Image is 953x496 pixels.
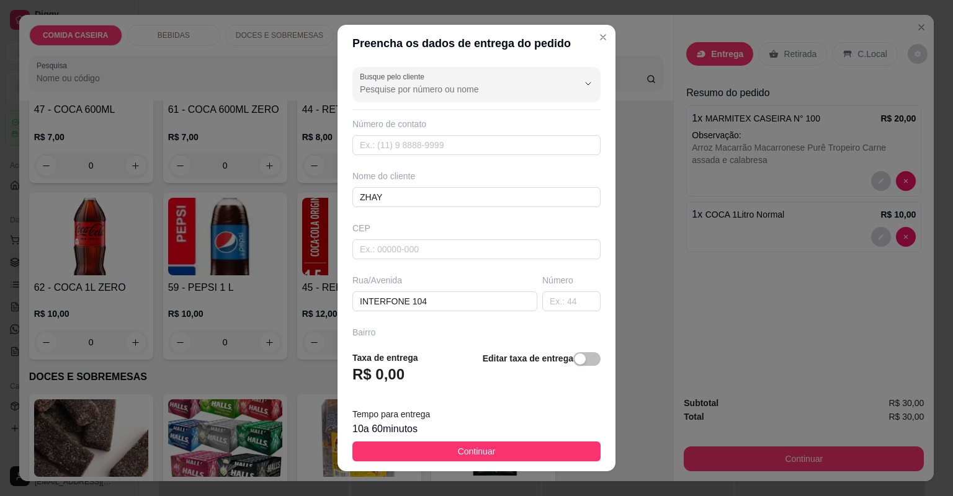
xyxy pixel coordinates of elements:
[542,274,601,286] div: Número
[458,445,496,458] span: Continuar
[578,74,598,94] button: Show suggestions
[352,422,601,436] div: 10 a 60 minutos
[483,353,573,363] strong: Editar taxa de entrega
[360,71,429,82] label: Busque pelo cliente
[338,25,615,62] header: Preencha os dados de entrega do pedido
[352,353,418,363] strong: Taxa de entrega
[352,170,601,182] div: Nome do cliente
[352,409,430,419] span: Tempo para entrega
[352,274,537,286] div: Rua/Avenida
[360,83,558,95] input: Busque pelo cliente
[352,326,601,339] div: Bairro
[352,118,601,130] div: Número de contato
[593,27,613,47] button: Close
[352,135,601,155] input: Ex.: (11) 9 8888-9999
[352,222,601,234] div: CEP
[352,441,601,461] button: Continuar
[352,239,601,259] input: Ex.: 00000-000
[352,365,405,384] h3: R$ 0,00
[352,291,537,311] input: Ex.: Rua Oscar Freire
[542,291,601,311] input: Ex.: 44
[352,187,601,207] input: Ex.: João da Silva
